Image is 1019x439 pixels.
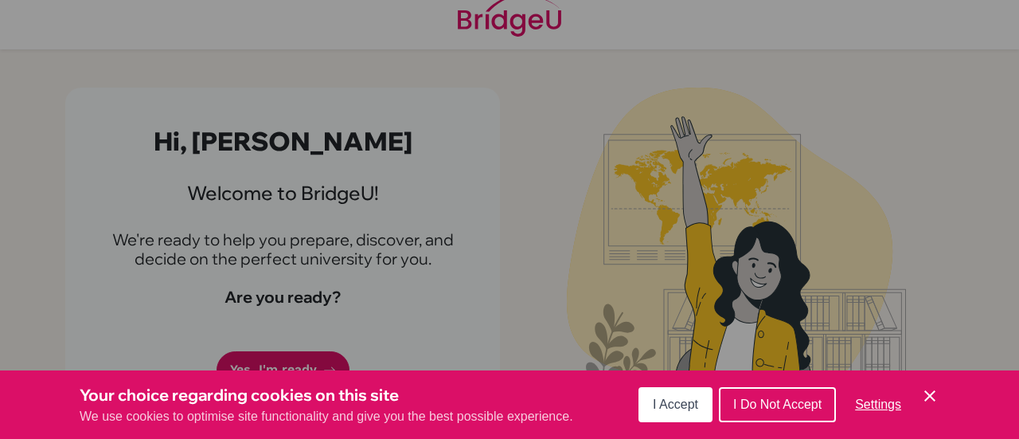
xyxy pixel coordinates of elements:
button: I Accept [638,387,713,422]
span: Settings [855,398,901,411]
span: I Accept [653,398,698,411]
button: Settings [842,389,914,421]
button: I Do Not Accept [719,387,836,422]
p: We use cookies to optimise site functionality and give you the best possible experience. [80,407,573,426]
h3: Your choice regarding cookies on this site [80,383,573,407]
button: Save and close [920,386,939,406]
span: I Do Not Accept [733,398,822,411]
